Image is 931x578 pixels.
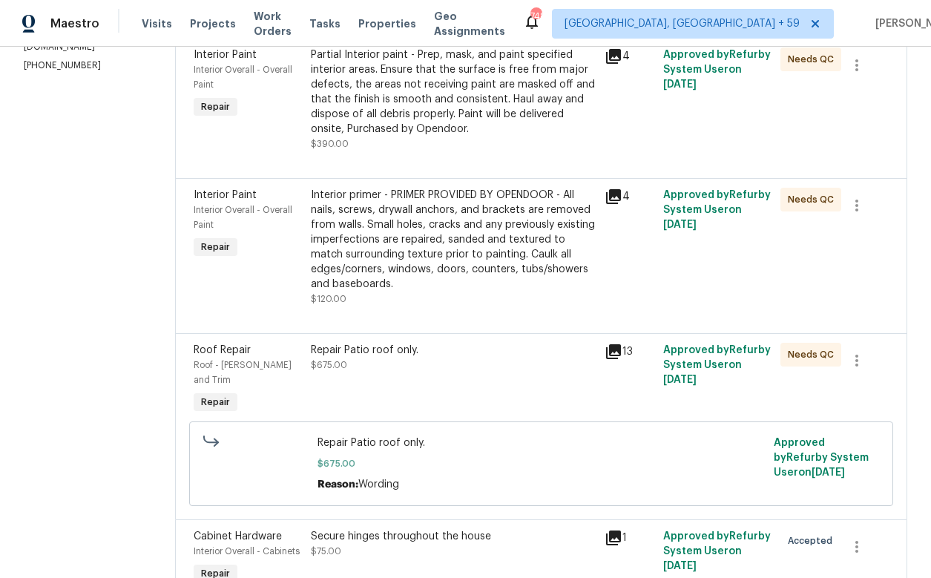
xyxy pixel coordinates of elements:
[434,9,505,39] span: Geo Assignments
[194,345,251,355] span: Roof Repair
[194,531,282,542] span: Cabinet Hardware
[311,295,346,303] span: $120.00
[605,343,654,361] div: 13
[311,343,595,358] div: Repair Patio roof only.
[311,361,347,370] span: $675.00
[774,438,869,478] span: Approved by Refurby System User on
[565,16,800,31] span: [GEOGRAPHIC_DATA], [GEOGRAPHIC_DATA] + 59
[194,547,300,556] span: Interior Overall - Cabinets
[663,345,771,385] span: Approved by Refurby System User on
[663,561,697,571] span: [DATE]
[358,479,399,490] span: Wording
[812,467,845,478] span: [DATE]
[194,190,257,200] span: Interior Paint
[788,533,838,548] span: Accepted
[194,206,292,229] span: Interior Overall - Overall Paint
[309,19,341,29] span: Tasks
[190,16,236,31] span: Projects
[788,192,840,207] span: Needs QC
[318,479,358,490] span: Reason:
[142,16,172,31] span: Visits
[194,361,292,384] span: Roof - [PERSON_NAME] and Trim
[663,375,697,385] span: [DATE]
[605,188,654,206] div: 4
[358,16,416,31] span: Properties
[195,99,236,114] span: Repair
[311,139,349,148] span: $390.00
[663,190,771,230] span: Approved by Refurby System User on
[311,47,595,137] div: Partial Interior paint - Prep, mask, and paint specified interior areas. Ensure that the surface ...
[318,436,765,450] span: Repair Patio roof only.
[530,9,541,24] div: 748
[788,52,840,67] span: Needs QC
[605,529,654,547] div: 1
[605,47,654,65] div: 4
[663,50,771,90] span: Approved by Refurby System User on
[311,188,595,292] div: Interior primer - PRIMER PROVIDED BY OPENDOOR - All nails, screws, drywall anchors, and brackets ...
[254,9,292,39] span: Work Orders
[663,220,697,230] span: [DATE]
[311,547,341,556] span: $75.00
[194,65,292,89] span: Interior Overall - Overall Paint
[318,456,765,471] span: $675.00
[311,529,595,544] div: Secure hinges throughout the house
[50,16,99,31] span: Maestro
[194,50,257,60] span: Interior Paint
[663,531,771,571] span: Approved by Refurby System User on
[24,59,139,72] p: [PHONE_NUMBER]
[195,395,236,410] span: Repair
[195,240,236,254] span: Repair
[788,347,840,362] span: Needs QC
[663,79,697,90] span: [DATE]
